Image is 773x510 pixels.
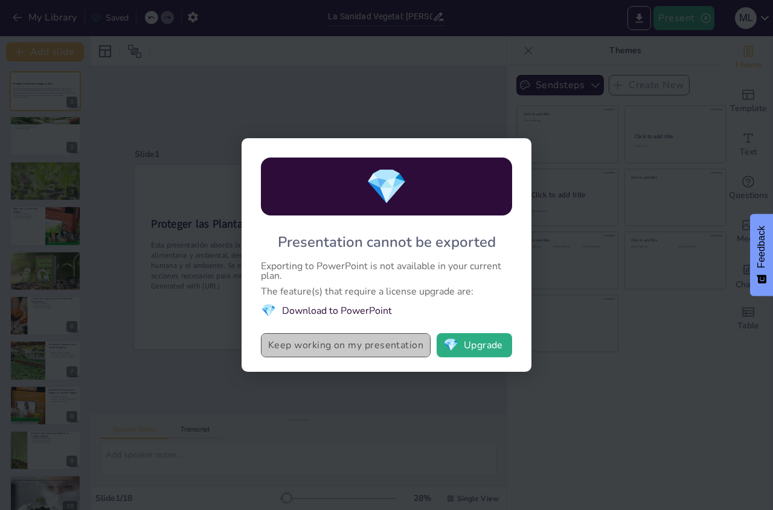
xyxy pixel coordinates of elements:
[443,339,458,351] span: diamond
[261,333,431,357] button: Keep working on my presentation
[261,287,512,296] div: The feature(s) that require a license upgrade are:
[756,226,767,268] span: Feedback
[278,232,496,252] div: Presentation cannot be exported
[750,214,773,296] button: Feedback - Show survey
[437,333,512,357] button: diamondUpgrade
[365,164,408,210] span: diamond
[261,302,512,319] li: Download to PowerPoint
[261,302,276,319] span: diamond
[261,261,512,281] div: Exporting to PowerPoint is not available in your current plan.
